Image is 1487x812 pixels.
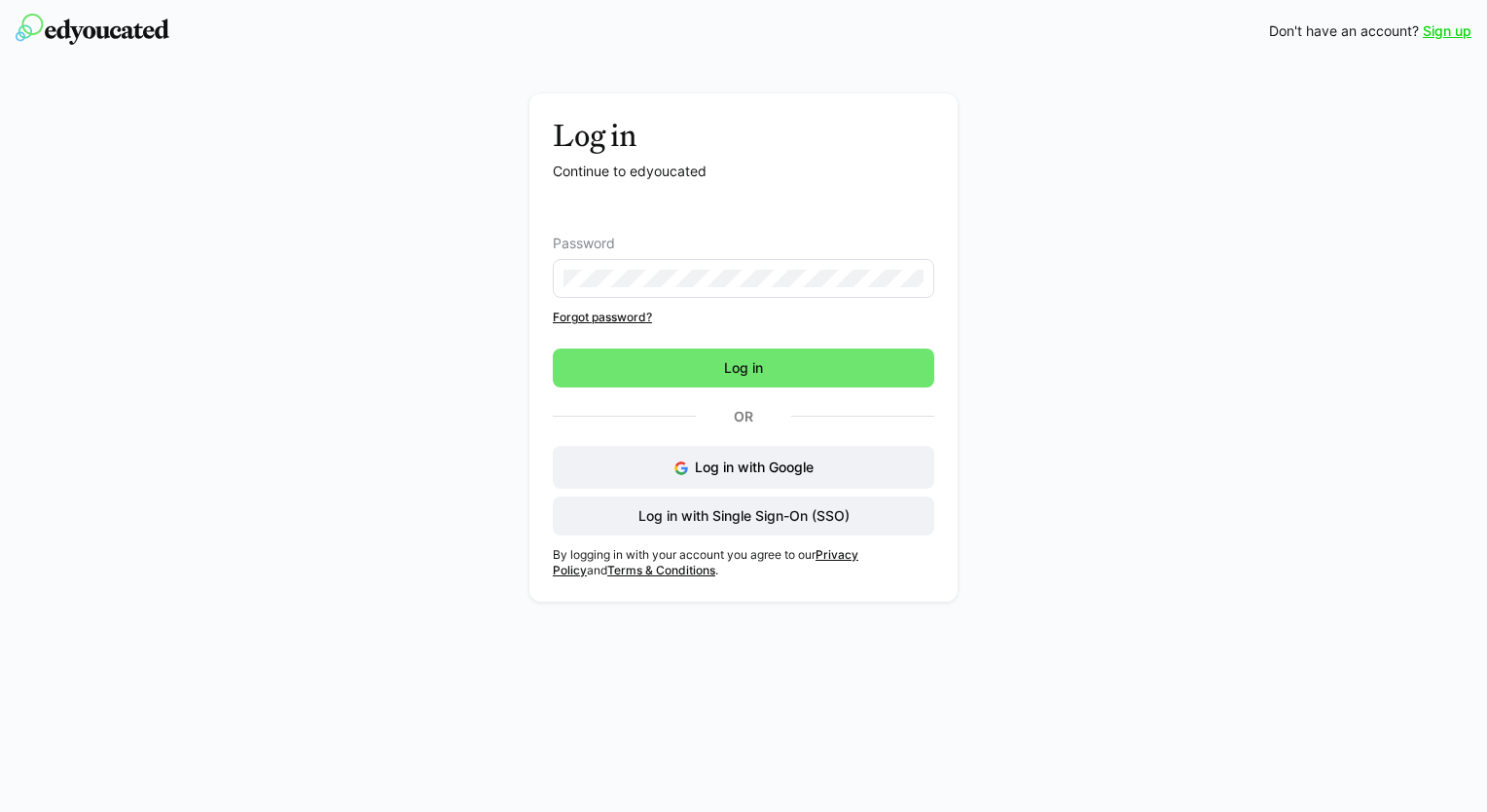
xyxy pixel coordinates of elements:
[1423,21,1471,41] a: Sign up
[553,547,858,577] a: Privacy Policy
[553,117,934,154] h3: Log in
[553,446,934,489] button: Log in with Google
[695,459,814,475] span: Log in with Google
[696,403,791,430] p: Or
[553,310,934,325] a: Forgot password?
[553,349,934,388] button: Log in
[1269,21,1419,41] span: Don't have an account?
[607,563,715,577] a: Terms & Conditions
[721,358,766,378] span: Log in
[635,506,852,526] span: Log in with Single Sign-On (SSO)
[553,547,934,578] p: By logging in with your account you agree to our and .
[553,162,934,181] p: Continue to edyoucated
[553,236,615,251] span: Password
[553,497,934,535] button: Log in with Single Sign-On (SSO)
[16,14,169,45] img: edyoucated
